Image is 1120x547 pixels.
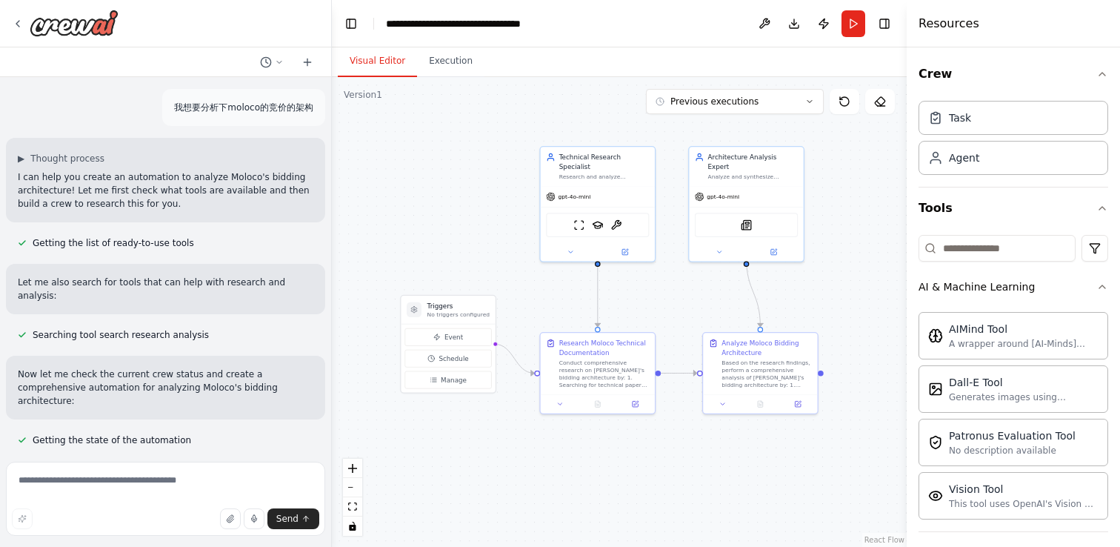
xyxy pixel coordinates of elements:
button: Hide right sidebar [874,13,895,34]
p: Now let me check the current crew status and create a comprehensive automation for analyzing Molo... [18,368,313,408]
button: toggle interactivity [343,517,362,536]
button: zoom out [343,478,362,497]
button: Tools [919,188,1108,229]
span: Schedule [439,354,468,363]
span: Getting the state of the automation [33,434,191,446]
div: This tool uses OpenAI's Vision API to describe the contents of an image. [949,498,1099,510]
div: Agent [949,150,979,165]
div: TriggersNo triggers configuredEventScheduleManage [400,295,496,394]
button: Manage [404,371,491,389]
p: 我想要分析下moloco的竞价的架构 [174,101,313,114]
button: Event [404,328,491,346]
div: Technical Research SpecialistResearch and analyze [PERSON_NAME]'s bidding architecture by gatheri... [539,146,656,262]
img: Visiontool [928,488,943,503]
img: SerplyScholarSearchTool [592,219,603,231]
button: Crew [919,53,1108,95]
div: Architecture Analysis Expert [707,153,798,171]
a: React Flow attribution [864,536,904,544]
g: Edge from triggers to d9db7743-88a7-4b03-894e-63325f26a07a [495,339,535,378]
button: Execution [417,46,484,77]
span: Send [276,513,299,525]
span: Manage [441,375,467,385]
button: Open in side panel [781,399,813,410]
h4: Resources [919,15,979,33]
span: Getting the list of ready-to-use tools [33,237,194,249]
g: Edge from d9db7743-88a7-4b03-894e-63325f26a07a to 868724d7-1a18-41d1-b649-f5f8dddc624a [661,368,697,378]
span: gpt-4o-mini [707,193,739,200]
nav: breadcrumb [386,16,521,31]
button: ▶Thought process [18,153,104,165]
img: SerplyNewsSearchTool [741,219,752,231]
div: Version 1 [344,89,382,101]
g: Edge from e563e5f7-3e8e-4da8-882c-3150513a5d2c to 868724d7-1a18-41d1-b649-f5f8dddc624a [741,258,764,327]
img: ArxivPaperTool [610,219,621,231]
div: Generates images using OpenAI's Dall-E model. [949,391,1099,403]
p: I can help you create an automation to analyze Moloco's bidding architecture! Let me first check ... [18,170,313,210]
div: A wrapper around [AI-Minds]([URL][DOMAIN_NAME]). Useful for when you need answers to questions fr... [949,338,1099,350]
button: Hide left sidebar [341,13,361,34]
div: Patronus Evaluation Tool [949,428,1076,443]
button: Open in side panel [747,247,800,258]
div: Vision Tool [949,482,1099,497]
p: Let me also search for tools that can help with research and analysis: [18,276,313,302]
img: Patronusevaltool [928,435,943,450]
div: Analyze and synthesize research findings about Moloco's bidding architecture, identify key techni... [707,173,798,180]
div: Based on the research findings, perform a comprehensive analysis of [PERSON_NAME]'s bidding archi... [721,359,812,388]
span: ▶ [18,153,24,165]
img: Dalletool [928,382,943,397]
button: No output available [741,399,780,410]
div: Dall-E Tool [949,375,1099,390]
img: Aimindtool [928,328,943,343]
button: Click to speak your automation idea [244,508,264,529]
span: Previous executions [670,96,759,107]
button: fit view [343,497,362,517]
div: Technical Research Specialist [559,153,650,171]
button: Upload files [220,508,241,529]
div: Crew [919,95,1108,187]
div: Conduct comprehensive research on [PERSON_NAME]'s bidding architecture by: 1. Searching for techn... [559,359,650,388]
button: Switch to previous chat [254,53,290,71]
button: Open in side panel [599,247,651,258]
button: Send [267,508,319,529]
div: AI & Machine Learning [919,306,1108,531]
span: Event [444,333,463,342]
span: Thought process [30,153,104,165]
span: Searching tool search research analysis [33,329,209,341]
h3: Triggers [427,302,490,311]
div: Research Moloco Technical DocumentationConduct comprehensive research on [PERSON_NAME]'s bidding ... [539,332,656,414]
img: ScrapeWebsiteTool [573,219,584,231]
div: Analyze Moloco Bidding Architecture [721,339,812,357]
button: Previous executions [646,89,824,114]
div: React Flow controls [343,459,362,536]
div: Research Moloco Technical Documentation [559,339,650,357]
p: No triggers configured [427,311,490,318]
button: zoom in [343,459,362,478]
button: Visual Editor [338,46,417,77]
img: Logo [30,10,119,36]
button: No output available [578,399,617,410]
button: AI & Machine Learning [919,268,1108,306]
div: Architecture Analysis ExpertAnalyze and synthesize research findings about Moloco's bidding archi... [688,146,804,262]
div: Task [949,110,971,125]
div: Research and analyze [PERSON_NAME]'s bidding architecture by gathering technical documentation, r... [559,173,650,180]
div: AI & Machine Learning [919,279,1035,294]
div: Analyze Moloco Bidding ArchitectureBased on the research findings, perform a comprehensive analys... [702,332,819,414]
g: Edge from f61a4220-e36e-43f5-a4a8-ce7187da66d0 to d9db7743-88a7-4b03-894e-63325f26a07a [593,267,603,327]
button: Open in side panel [619,399,651,410]
span: gpt-4o-mini [558,193,590,200]
button: Start a new chat [296,53,319,71]
div: No description available [949,445,1076,457]
button: Schedule [404,350,491,368]
button: Improve this prompt [12,508,33,529]
div: AIMind Tool [949,322,1099,337]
